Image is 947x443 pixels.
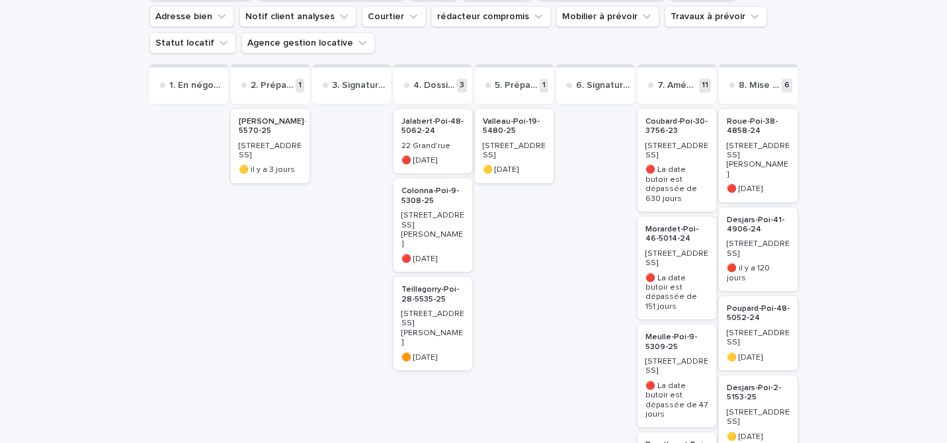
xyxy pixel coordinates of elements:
[645,249,708,268] p: [STREET_ADDRESS]
[665,6,767,27] button: Travaux à prévoir
[457,79,467,93] p: 3
[393,179,472,272] a: Colonna-Poi-9-5308-25[STREET_ADDRESS][PERSON_NAME]🔴 [DATE]
[231,109,309,183] a: [PERSON_NAME]-36-5570-25[STREET_ADDRESS]🟡 il y a 3 jours
[401,186,464,206] p: Colonna-Poi-9-5308-25
[401,117,464,136] p: Jalabert-Poi-48-5062-24
[638,217,716,319] a: Morardet-Poi-46-5014-24[STREET_ADDRESS]🔴 La date butoir est dépassée de 151 jours
[727,329,790,348] p: [STREET_ADDRESS]
[645,333,708,352] p: Meulle-Poi-9-5309-25
[719,109,798,202] a: Roue-Poi-38-4858-24[STREET_ADDRESS][PERSON_NAME]🔴 [DATE]
[401,255,464,264] p: 🔴 [DATE]
[251,80,293,91] p: 2. Préparation compromis
[645,141,708,161] p: [STREET_ADDRESS]
[719,208,798,291] a: Desjars-Poi-41-4906-24[STREET_ADDRESS]🔴 il y a 120 jours
[638,109,716,212] a: Coubard-Poi-30-3756-23[STREET_ADDRESS]🔴 La date butoir est dépassée de 630 jours
[727,408,790,427] p: [STREET_ADDRESS]
[727,184,790,194] p: 🔴 [DATE]
[475,109,554,183] a: Valleau-Poi-19-5480-25[STREET_ADDRESS]🟡 [DATE]
[727,432,790,442] p: 🟡 [DATE]
[727,117,790,136] p: Roue-Poi-38-4858-24
[556,6,659,27] button: Mobilier à prévoir
[239,165,302,175] p: 🟡 il y a 3 jours
[727,216,790,235] p: Desjars-Poi-41-4906-24
[401,141,464,151] p: 22 Grand'rue
[495,80,537,91] p: 5. Préparation de l'acte notarié
[638,325,716,427] a: Meulle-Poi-9-5309-25[STREET_ADDRESS]🔴 La date butoir est dépassée de 47 jours
[657,80,696,91] p: 7. Aménagements et travaux
[645,357,708,376] p: [STREET_ADDRESS]
[296,79,304,93] p: 1
[239,117,319,136] p: [PERSON_NAME]-36-5570-25
[645,382,708,420] p: 🔴 La date butoir est dépassée de 47 jours
[719,296,798,370] a: Poupard-Poi-48-5052-24[STREET_ADDRESS]🟡 [DATE]
[239,141,302,161] p: [STREET_ADDRESS]
[727,304,790,323] p: Poupard-Poi-48-5052-24
[401,211,464,249] p: [STREET_ADDRESS][PERSON_NAME]
[483,117,546,136] p: Valleau-Poi-19-5480-25
[431,6,551,27] button: rédacteur compromis
[401,156,464,165] p: 🔴 [DATE]
[241,32,375,54] button: Agence gestion locative
[727,239,790,259] p: [STREET_ADDRESS]
[393,277,472,370] a: Teillagorry-Poi-28-5535-25[STREET_ADDRESS][PERSON_NAME]🟠 [DATE]
[401,285,464,304] p: Teillagorry-Poi-28-5535-25
[169,80,223,91] p: 1. En négociation
[576,80,630,91] p: 6. Signature de l'acte notarié
[645,165,708,204] p: 🔴 La date butoir est dépassée de 630 jours
[149,32,236,54] button: Statut locatif
[739,80,779,91] p: 8. Mise en loc et gestion
[393,109,472,174] a: Jalabert-Poi-48-5062-2422 Grand'rue🔴 [DATE]
[362,6,426,27] button: Courtier
[401,309,464,348] p: [STREET_ADDRESS][PERSON_NAME]
[413,80,454,91] p: 4. Dossier de financement
[332,80,386,91] p: 3. Signature compromis
[645,274,708,312] p: 🔴 La date butoir est dépassée de 151 jours
[782,79,792,93] p: 6
[727,353,790,362] p: 🟡 [DATE]
[483,165,546,175] p: 🟡 [DATE]
[149,6,234,27] button: Adresse bien
[483,141,546,161] p: [STREET_ADDRESS]
[699,79,711,93] p: 11
[727,141,790,180] p: [STREET_ADDRESS][PERSON_NAME]
[727,383,790,403] p: Desjars-Poi-2-5153-25
[540,79,548,93] p: 1
[645,117,708,136] p: Coubard-Poi-30-3756-23
[401,353,464,362] p: 🟠 [DATE]
[645,225,708,244] p: Morardet-Poi-46-5014-24
[727,264,790,283] p: 🔴 il y a 120 jours
[239,6,356,27] button: Notif client analyses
